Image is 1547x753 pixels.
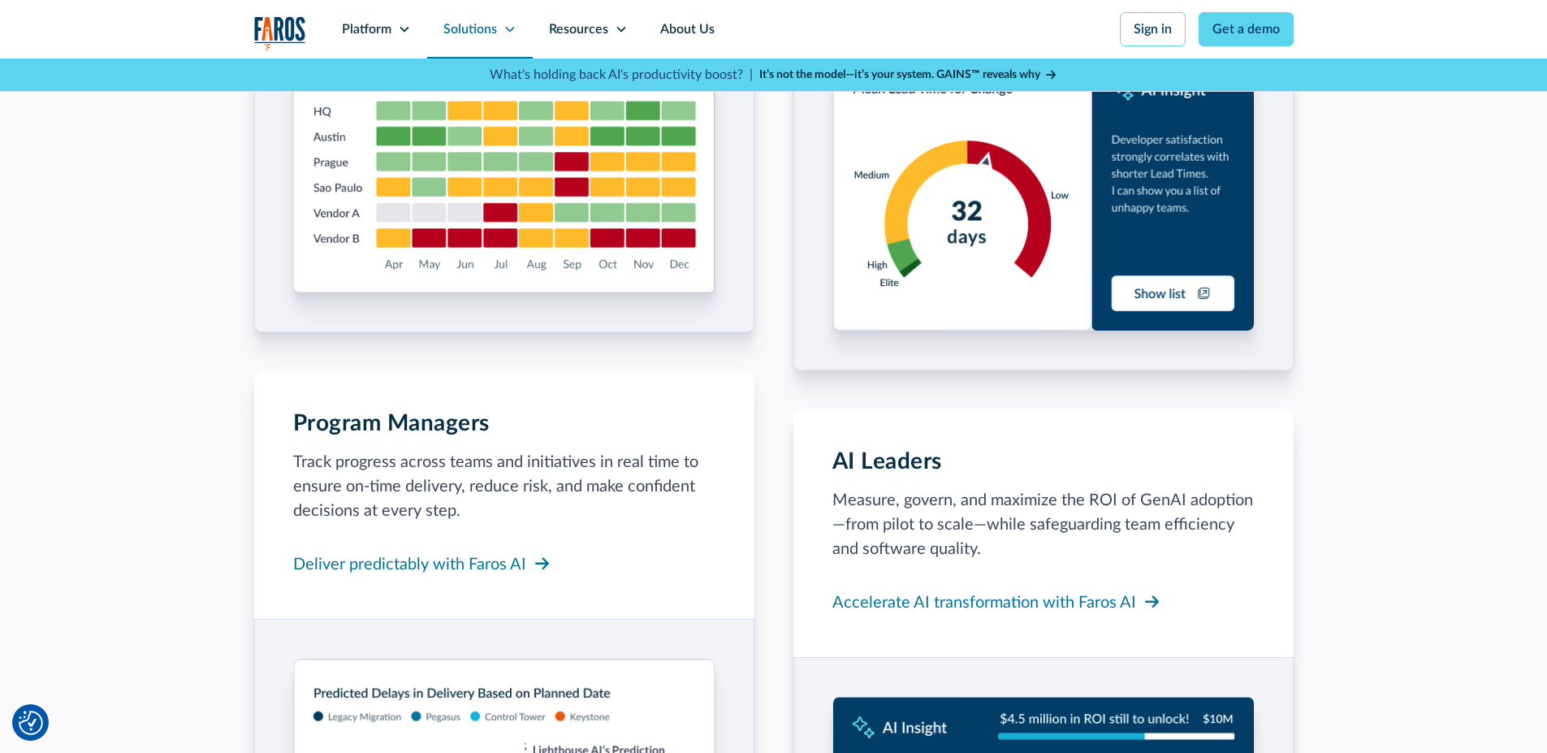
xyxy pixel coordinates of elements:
a: Deliver predictably with Faros AI [293,549,552,580]
button: Cookie Settings [19,711,43,735]
div: Resources [549,19,608,39]
a: Accelerate AI transformation with Faros AI [832,587,1162,618]
p: What's holding back AI's productivity boost? | [490,65,753,84]
img: Logo of the analytics and reporting company Faros. [254,16,306,50]
div: Solutions [443,19,497,39]
h3: AI Leaders [832,448,942,476]
p: Measure, govern, and maximize the ROI of GenAI adoption—from pilot to scale—while safeguarding te... [832,488,1255,561]
div: Accelerate AI transformation with Faros AI [832,591,1136,615]
img: An image of the Faros AI Dashboard [294,27,715,292]
a: home [254,16,306,50]
div: Deliver predictably with Faros AI [293,552,526,577]
div: Platform [342,19,391,39]
img: Revisit consent button [19,711,43,735]
p: Track progress across teams and initiatives in real time to ensure on-time delivery, reduce risk,... [293,450,715,523]
a: It’s not the model—it’s your system. GAINS™ reveals why [759,67,1058,84]
a: Sign in [1120,12,1186,46]
a: Get a demo [1199,12,1294,46]
h3: Program Managers [293,410,490,438]
strong: It’s not the model—it’s your system. GAINS™ reveals why [759,69,1040,80]
img: An image of the Faros AI Dashboard [833,66,1254,331]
